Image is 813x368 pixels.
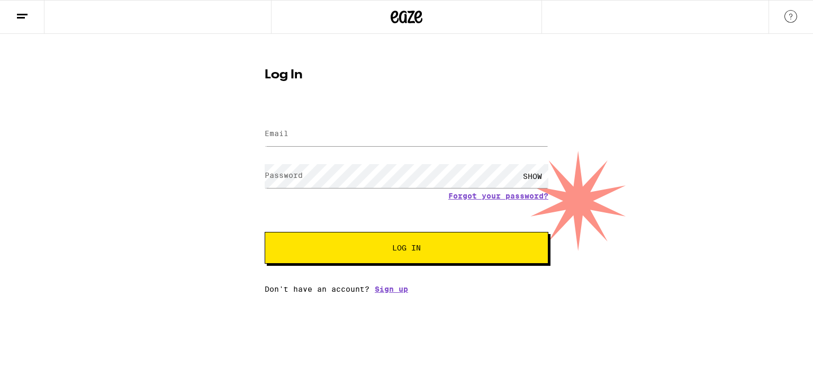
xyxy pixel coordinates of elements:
div: SHOW [517,164,548,188]
div: Don't have an account? [265,285,548,293]
a: Sign up [375,285,408,293]
label: Email [265,129,288,138]
label: Password [265,171,303,179]
button: Log In [265,232,548,264]
a: Forgot your password? [448,192,548,200]
span: Log In [392,244,421,252]
input: Email [265,122,548,146]
h1: Log In [265,69,548,82]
